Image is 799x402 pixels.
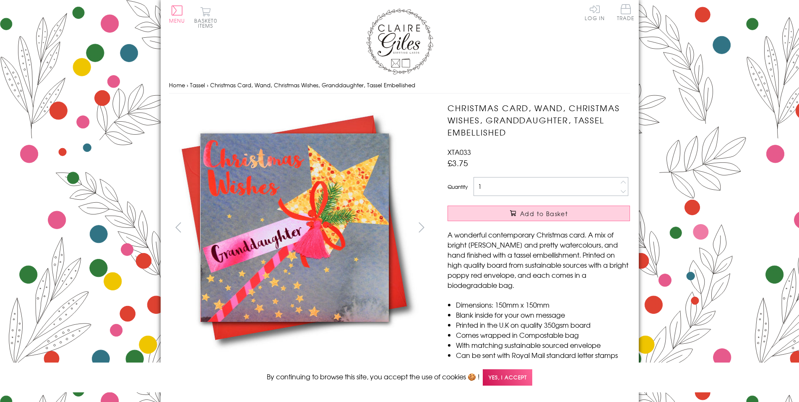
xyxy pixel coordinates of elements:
li: Blank inside for your own message [456,310,630,320]
img: Christmas Card, Wand, Christmas Wishes, Granddaughter, Tassel Embellished [431,102,682,354]
a: Trade [617,4,635,22]
span: Add to Basket [520,209,568,218]
li: Can be sent with Royal Mail standard letter stamps [456,350,630,360]
a: Home [169,81,185,89]
li: Comes wrapped in Compostable bag [456,330,630,340]
span: Trade [617,4,635,21]
span: Menu [169,17,185,24]
span: Yes, I accept [483,369,532,386]
nav: breadcrumbs [169,77,630,94]
a: Tassel [190,81,205,89]
span: Christmas Card, Wand, Christmas Wishes, Granddaughter, Tassel Embellished [210,81,415,89]
button: Menu [169,5,185,23]
button: prev [169,218,188,237]
span: › [207,81,208,89]
button: next [412,218,431,237]
button: Add to Basket [448,206,630,221]
p: A wonderful contemporary Christmas card. A mix of bright [PERSON_NAME] and pretty watercolours, a... [448,230,630,290]
span: › [187,81,188,89]
h1: Christmas Card, Wand, Christmas Wishes, Granddaughter, Tassel Embellished [448,102,630,138]
a: Log In [585,4,605,21]
span: XTA033 [448,147,471,157]
img: Christmas Card, Wand, Christmas Wishes, Granddaughter, Tassel Embellished [169,102,420,353]
button: Basket0 items [194,7,217,28]
img: Claire Giles Greetings Cards [366,8,433,75]
span: 0 items [198,17,217,29]
span: £3.75 [448,157,468,169]
li: With matching sustainable sourced envelope [456,340,630,350]
li: Dimensions: 150mm x 150mm [456,300,630,310]
label: Quantity [448,183,468,191]
li: Printed in the U.K on quality 350gsm board [456,320,630,330]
